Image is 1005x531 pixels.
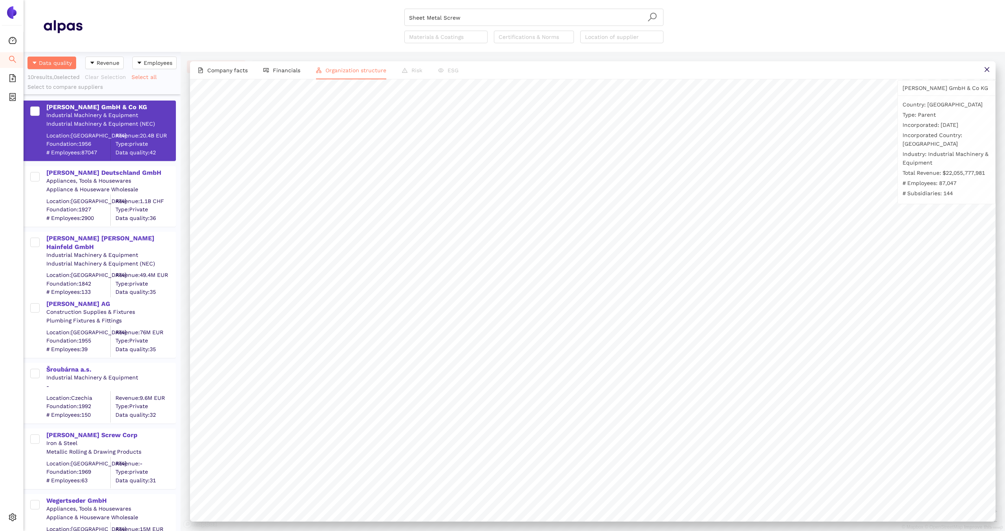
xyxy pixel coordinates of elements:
div: Location: [GEOGRAPHIC_DATA] [46,460,110,467]
div: Iron & Steel [46,439,175,447]
button: Clear Selection [84,71,131,83]
div: [PERSON_NAME] GmbH & Co KG [903,81,990,95]
span: Foundation: 1842 [46,280,110,287]
div: Revenue: 1.1B CHF [115,197,175,205]
span: caret-down [90,60,95,66]
span: container [9,90,16,106]
span: Foundation: 1955 [46,337,110,345]
div: - [46,383,175,390]
div: Appliance & Houseware Wholesale [46,514,175,522]
button: caret-downData quality [27,57,76,69]
div: [PERSON_NAME] [PERSON_NAME] Hainfeld GmbH [46,234,175,252]
div: Revenue: 76M EUR [115,328,175,336]
div: Industrial Machinery & Equipment [46,251,175,259]
div: Industrial Machinery & Equipment (NEC) [46,260,175,267]
div: Industrial Machinery & Equipment [46,112,175,119]
span: caret-down [137,60,142,66]
div: Revenue: 9.6M EUR [115,394,175,402]
div: Location: [GEOGRAPHIC_DATA] [46,132,110,139]
span: Revenue [97,59,119,67]
span: Data quality: 35 [115,345,175,353]
div: Revenue: - [115,460,175,467]
span: Data quality: 36 [115,214,175,222]
span: # Employees: 150 [46,411,110,419]
span: Employees [144,59,172,67]
button: close [978,61,996,79]
span: Data quality: 42 [115,148,175,156]
span: Foundation: 1969 [46,468,110,476]
div: Select to compare suppliers [27,83,177,91]
div: Industrial Machinery & Equipment (NEC) [46,120,175,128]
span: file-text [198,68,203,73]
p: # Subsidiaries: 144 [903,189,990,198]
img: Logo [5,6,18,19]
div: Location: [GEOGRAPHIC_DATA] [46,271,110,279]
p: Type: Parent [903,110,990,119]
div: Wegertseder GmbH [46,496,175,505]
span: Foundation: 1956 [46,140,110,148]
span: Foundation: 1992 [46,403,110,410]
span: Data quality: 32 [115,411,175,419]
img: Homepage [43,16,82,36]
p: Incorporated Country: [GEOGRAPHIC_DATA] [903,131,990,148]
span: Type: Private [115,403,175,410]
span: Company facts [207,67,248,73]
div: Location: [GEOGRAPHIC_DATA] [46,328,110,336]
div: Plumbing Fixtures & Fittings [46,317,175,325]
span: fund-view [263,68,269,73]
p: Incorporated: [DATE] [903,121,990,129]
span: Type: Private [115,206,175,214]
span: 10 results, 0 selected [27,74,80,80]
div: Construction Supplies & Fixtures [46,308,175,316]
div: Industrial Machinery & Equipment [46,374,175,382]
div: [PERSON_NAME] Deutschland GmbH [46,168,175,177]
span: apartment [316,68,322,73]
div: Appliance & Houseware Wholesale [46,186,175,194]
span: close [984,66,990,73]
span: Financials [273,67,300,73]
span: dashboard [9,34,16,49]
div: Location: [GEOGRAPHIC_DATA] [46,197,110,205]
button: caret-downEmployees [132,57,177,69]
span: ESG [448,67,459,73]
span: search [647,12,657,22]
span: setting [9,511,16,526]
span: # Employees: 39 [46,345,110,353]
p: Country: [GEOGRAPHIC_DATA] [903,100,990,109]
div: Šroubárna a.s. [46,365,175,374]
span: Type: private [115,280,175,287]
div: Appliances, Tools & Housewares [46,505,175,513]
span: search [9,53,16,68]
span: Type: private [115,140,175,148]
span: # Employees: 63 [46,476,110,484]
span: Type: private [115,468,175,476]
span: Foundation: 1927 [46,206,110,214]
div: Appliances, Tools & Housewares [46,177,175,185]
span: # Employees: 133 [46,288,110,296]
span: Type: Private [115,337,175,345]
div: [PERSON_NAME] GmbH & Co KG [46,103,175,112]
span: Data quality [39,59,72,67]
span: # Employees: 2900 [46,214,110,222]
span: Risk [411,67,422,73]
div: Revenue: 20.4B EUR [115,132,175,139]
span: Data quality: 35 [115,288,175,296]
span: Organization structure [325,67,386,73]
span: Select all [132,73,157,81]
span: file-add [9,71,16,87]
div: [PERSON_NAME] AG [46,300,175,308]
div: [PERSON_NAME] Screw Corp [46,431,175,439]
button: caret-downRevenue [85,57,124,69]
div: Revenue: 49.4M EUR [115,271,175,279]
span: # Employees: 87047 [46,148,110,156]
p: # Employees: 87,047 [903,179,990,187]
span: Data quality: 31 [115,476,175,484]
div: Metallic Rolling & Drawing Products [46,448,175,456]
button: Select all [131,71,162,83]
span: caret-down [32,60,37,66]
span: warning [402,68,407,73]
p: Industry: Industrial Machinery & Equipment [903,150,990,167]
span: eye [438,68,444,73]
p: Total Revenue: $22,055,777,981 [903,168,990,177]
div: Location: Czechia [46,394,110,402]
